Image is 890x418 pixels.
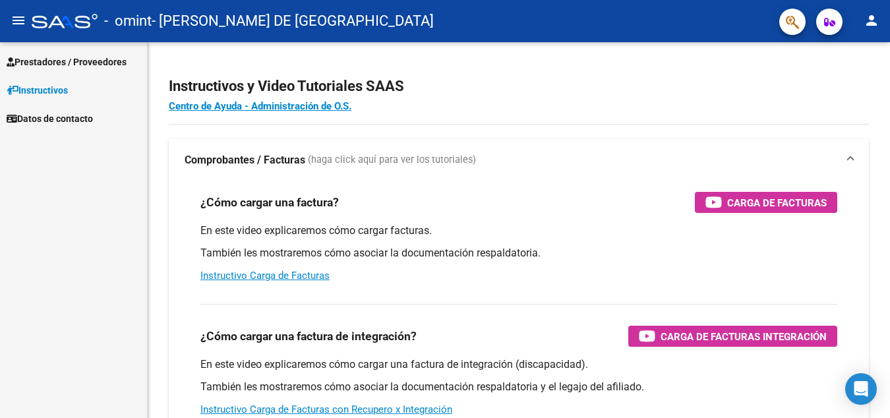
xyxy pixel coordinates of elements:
[200,246,837,260] p: También les mostraremos cómo asociar la documentación respaldatoria.
[200,327,417,345] h3: ¿Cómo cargar una factura de integración?
[200,224,837,238] p: En este video explicaremos cómo cargar facturas.
[7,83,68,98] span: Instructivos
[727,194,827,211] span: Carga de Facturas
[185,153,305,167] strong: Comprobantes / Facturas
[200,380,837,394] p: También les mostraremos cómo asociar la documentación respaldatoria y el legajo del afiliado.
[308,153,476,167] span: (haga click aquí para ver los tutoriales)
[628,326,837,347] button: Carga de Facturas Integración
[200,193,339,212] h3: ¿Cómo cargar una factura?
[152,7,434,36] span: - [PERSON_NAME] DE [GEOGRAPHIC_DATA]
[169,74,869,99] h2: Instructivos y Video Tutoriales SAAS
[7,111,93,126] span: Datos de contacto
[11,13,26,28] mat-icon: menu
[845,373,877,405] div: Open Intercom Messenger
[200,357,837,372] p: En este video explicaremos cómo cargar una factura de integración (discapacidad).
[200,403,452,415] a: Instructivo Carga de Facturas con Recupero x Integración
[200,270,330,282] a: Instructivo Carga de Facturas
[695,192,837,213] button: Carga de Facturas
[169,139,869,181] mat-expansion-panel-header: Comprobantes / Facturas (haga click aquí para ver los tutoriales)
[864,13,879,28] mat-icon: person
[104,7,152,36] span: - omint
[7,55,127,69] span: Prestadores / Proveedores
[661,328,827,345] span: Carga de Facturas Integración
[169,100,351,112] a: Centro de Ayuda - Administración de O.S.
